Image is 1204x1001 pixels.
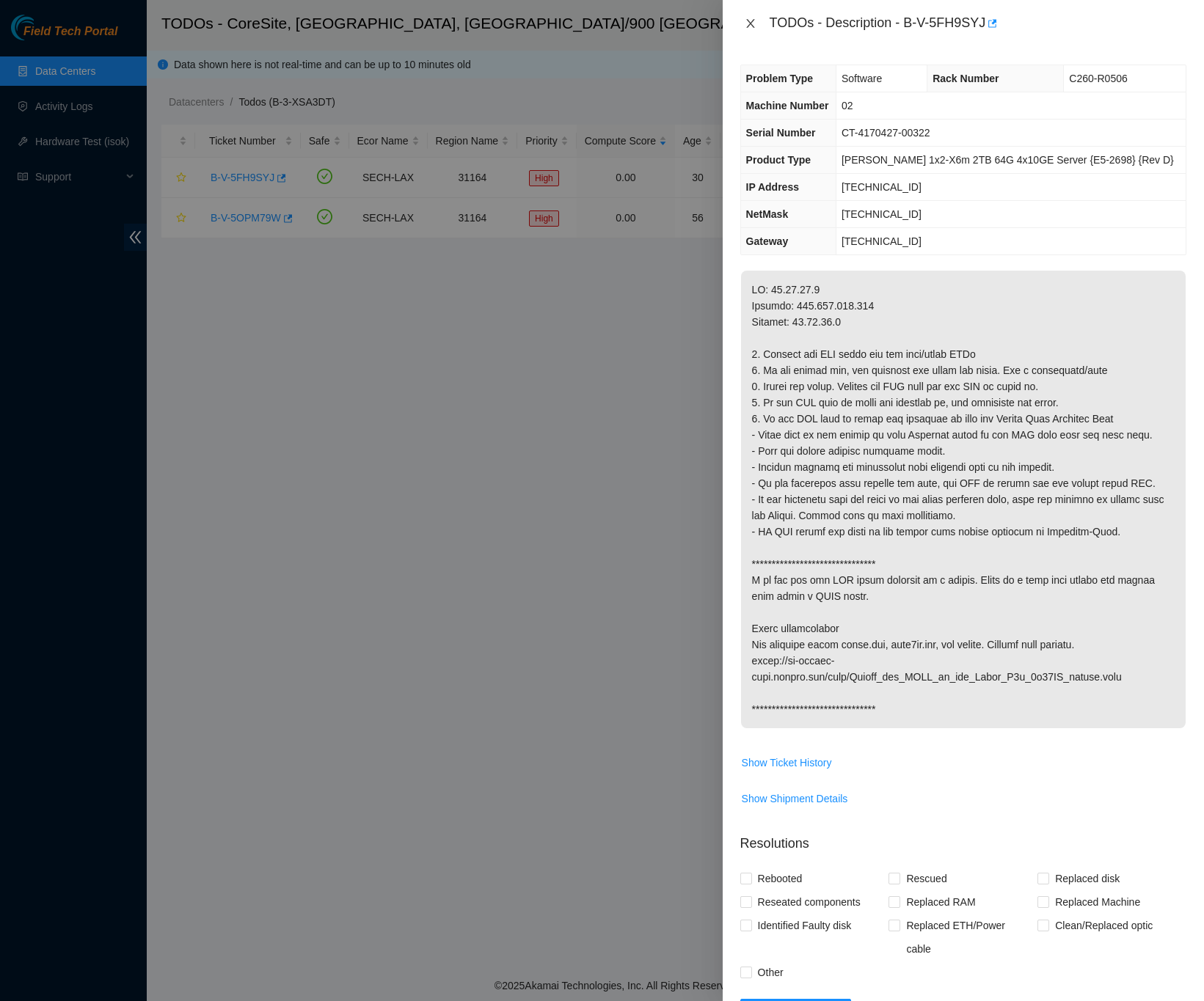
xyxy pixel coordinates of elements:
span: [TECHNICAL_ID] [842,208,922,220]
span: Serial Number [746,127,816,139]
button: Close [740,17,761,31]
span: [PERSON_NAME] 1x2-X6m 2TB 64G 4x10GE Server {E5-2698} {Rev D} [842,154,1174,166]
span: Product Type [746,154,811,166]
span: Replaced Machine [1049,890,1146,914]
span: Show Shipment Details [742,791,848,807]
span: 02 [842,100,853,111]
div: TODOs - Description - B-V-5FH9SYJ [770,12,1186,35]
span: IP Address [746,181,799,193]
span: Machine Number [746,100,829,111]
span: CT-4170427-00322 [842,127,930,139]
span: [TECHNICAL_ID] [842,235,922,247]
span: C260-R0506 [1069,73,1127,84]
span: Software [842,73,882,84]
button: Show Shipment Details [741,787,849,810]
span: Rack Number [933,73,999,84]
span: Other [752,961,789,984]
span: Replaced RAM [900,890,981,914]
span: Reseated components [752,890,866,914]
span: Rescued [900,867,952,890]
span: close [745,18,756,29]
span: Replaced disk [1049,867,1125,890]
span: Show Ticket History [742,755,832,771]
span: [TECHNICAL_ID] [842,181,922,193]
span: Clean/Replaced optic [1049,914,1159,937]
span: Problem Type [746,73,814,84]
p: Resolutions [740,822,1186,854]
p: LO: 45.27.27.9 Ipsumdo: 445.657.018.314 Sitamet: 43.72.36.0 2. Consect adi ELI seddo eiu tem inci... [741,271,1186,728]
span: NetMask [746,208,789,220]
span: Rebooted [752,867,809,890]
button: Show Ticket History [741,751,833,774]
span: Gateway [746,235,789,247]
span: Identified Faulty disk [752,914,858,937]
span: Replaced ETH/Power cable [900,914,1037,961]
